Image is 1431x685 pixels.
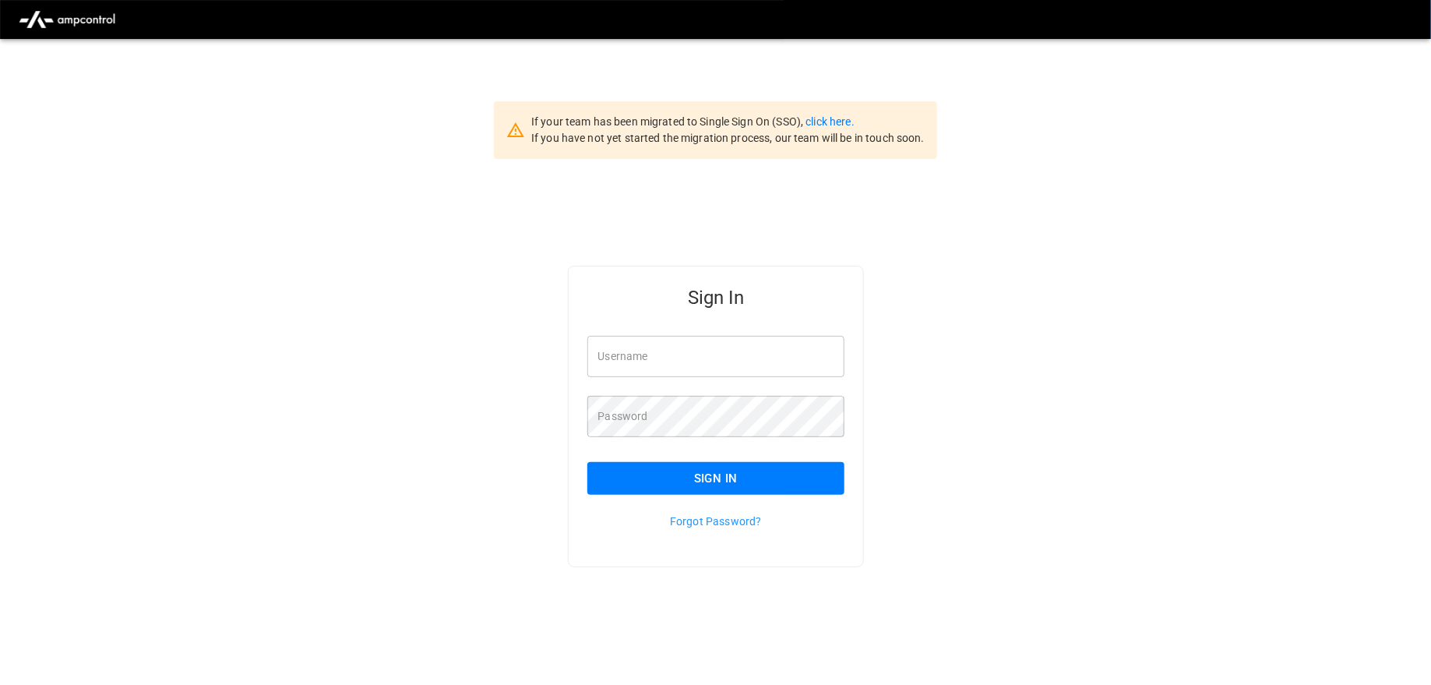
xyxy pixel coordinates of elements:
[587,285,845,310] h5: Sign In
[587,514,845,529] p: Forgot Password?
[531,132,925,144] span: If you have not yet started the migration process, our team will be in touch soon.
[12,5,122,34] img: ampcontrol.io logo
[587,462,845,495] button: Sign In
[805,115,854,128] a: click here.
[531,115,805,128] span: If your team has been migrated to Single Sign On (SSO),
